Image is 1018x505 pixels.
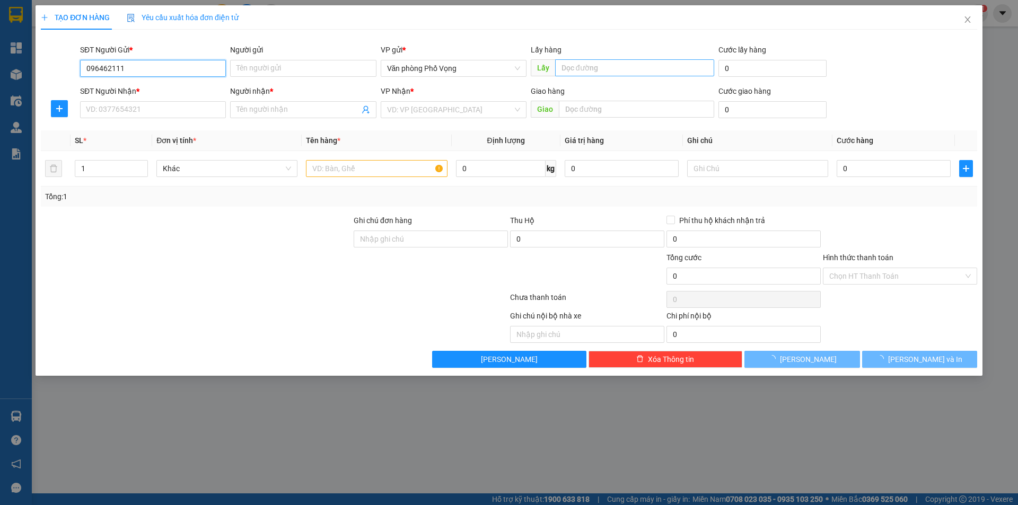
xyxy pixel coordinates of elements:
span: Lấy [531,59,555,76]
span: delete [636,355,644,364]
input: Ghi chú đơn hàng [354,231,508,247]
button: plus [959,160,973,177]
div: VP gửi [381,44,526,56]
div: Người nhận [230,85,376,97]
span: Yêu cầu xuất hóa đơn điện tử [127,13,239,22]
div: SĐT Người Gửi [80,44,226,56]
span: Khác [163,161,291,176]
span: Đơn vị tính [156,136,196,145]
span: kg [546,160,556,177]
button: [PERSON_NAME] và In [862,351,977,368]
span: plus [41,14,48,21]
label: Hình thức thanh toán [823,253,893,262]
input: Ghi Chú [687,160,828,177]
span: plus [51,104,67,113]
span: [PERSON_NAME] [780,353,837,365]
div: SĐT Người Nhận [80,85,226,97]
label: Cước giao hàng [718,87,771,95]
input: Cước giao hàng [718,101,827,118]
span: SL [75,136,83,145]
span: loading [768,355,780,362]
button: [PERSON_NAME] [744,351,859,368]
img: icon [127,14,135,22]
span: Cước hàng [837,136,873,145]
div: Người gửi [230,44,376,56]
input: Nhập ghi chú [510,326,664,343]
span: close [963,15,972,24]
input: Cước lấy hàng [718,60,827,77]
span: VP Nhận [381,87,410,95]
input: VD: Bàn, Ghế [306,160,447,177]
span: Giao [531,101,559,118]
span: Văn phòng Phố Vọng [387,60,520,76]
button: Close [953,5,982,35]
span: Tổng cước [666,253,701,262]
span: Xóa Thông tin [648,353,694,365]
div: Chi phí nội bộ [666,310,821,326]
button: deleteXóa Thông tin [589,351,743,368]
button: delete [45,160,62,177]
button: [PERSON_NAME] [432,351,586,368]
span: plus [960,164,972,173]
span: Lấy hàng [531,46,561,54]
span: Tên hàng [306,136,340,145]
div: Tổng: 1 [45,191,393,202]
span: [PERSON_NAME] và In [888,353,962,365]
span: Định lượng [487,136,525,145]
span: Thu Hộ [510,216,534,225]
th: Ghi chú [683,130,832,151]
span: TẠO ĐƠN HÀNG [41,13,110,22]
span: loading [876,355,888,362]
span: Phí thu hộ khách nhận trả [675,215,769,226]
span: [PERSON_NAME] [481,353,538,365]
div: Ghi chú nội bộ nhà xe [510,310,664,326]
span: Giá trị hàng [565,136,604,145]
input: Dọc đường [555,59,714,76]
span: user-add [362,105,370,114]
span: Giao hàng [531,87,565,95]
input: Dọc đường [559,101,714,118]
label: Cước lấy hàng [718,46,766,54]
label: Ghi chú đơn hàng [354,216,412,225]
div: Chưa thanh toán [509,291,665,310]
button: plus [51,100,68,117]
input: 0 [565,160,679,177]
